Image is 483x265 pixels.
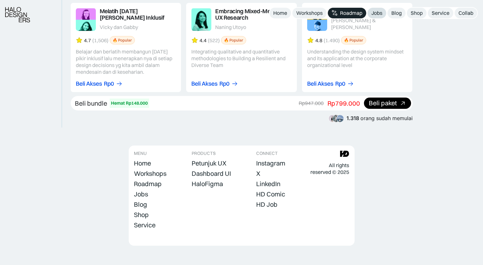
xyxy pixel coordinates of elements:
[273,10,287,16] div: Home
[192,180,223,188] div: HaloFigma
[269,8,291,18] a: Home
[307,80,354,87] a: Beli AksesRp0
[327,99,360,108] div: Rp799.000
[134,151,147,156] div: MENU
[134,159,151,168] a: Home
[256,170,260,177] div: X
[134,221,156,229] div: Service
[371,10,382,16] div: Jobs
[347,115,359,121] span: 1.318
[407,8,427,18] a: Shop
[191,80,238,87] a: Beli AksesRp0
[134,190,148,198] div: Jobs
[134,179,162,188] a: Roadmap
[256,190,285,199] a: HD Comic
[134,221,156,230] a: Service
[76,80,102,87] div: Beli Akses
[256,200,277,209] a: HD Job
[387,8,406,18] a: Blog
[328,8,366,18] a: Roadmap
[134,159,151,167] div: Home
[134,211,149,219] div: Shop
[134,190,148,199] a: Jobs
[134,170,166,177] div: Workshops
[192,151,216,156] div: PRODUCTS
[391,10,402,16] div: Blog
[219,80,229,87] div: Rp0
[296,10,323,16] div: Workshops
[256,169,260,178] a: X
[191,80,217,87] div: Beli Akses
[411,10,423,16] div: Shop
[192,179,223,188] a: HaloFigma
[367,8,386,18] a: Jobs
[369,100,397,107] div: Beli paket
[134,169,166,178] a: Workshops
[455,8,477,18] a: Collab
[256,179,280,188] a: LinkedIn
[75,99,107,108] div: Beli bundle
[134,200,147,209] a: Blog
[256,190,285,198] div: HD Comic
[76,80,123,87] a: Beli AksesRp0
[134,210,149,219] a: Shop
[347,115,413,121] div: orang sudah memulai
[292,8,327,18] a: Workshops
[134,180,162,188] div: Roadmap
[256,159,285,167] div: Instagram
[192,170,231,177] div: Dashboard UI
[134,201,147,208] div: Blog
[192,159,226,167] div: Petunjuk UX
[104,80,114,87] div: Rp0
[335,80,345,87] div: Rp0
[256,201,277,208] div: HD Job
[432,10,449,16] div: Service
[256,180,280,188] div: LinkedIn
[458,10,473,16] div: Collab
[192,159,226,168] a: Petunjuk UX
[111,100,148,107] div: Hemat Rp148.000
[192,169,231,178] a: Dashboard UI
[71,96,413,110] a: Beli bundleHemat Rp148.000Rp947.000Rp799.000Beli paket
[307,80,333,87] div: Beli Akses
[256,151,278,156] div: CONNECT
[340,10,362,16] div: Roadmap
[428,8,453,18] a: Service
[310,162,349,175] div: All rights reserved © 2025
[256,159,285,168] a: Instagram
[299,100,324,107] div: Rp947.000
